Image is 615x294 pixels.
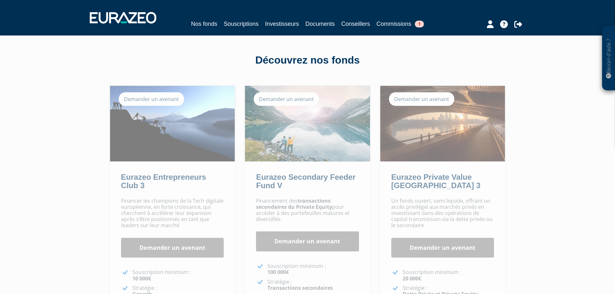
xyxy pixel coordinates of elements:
[267,284,333,291] strong: Transactions secondaires
[224,19,259,28] a: Souscriptions
[132,269,224,281] p: Souscription minimum :
[376,19,424,28] a: Commissions1
[403,275,421,282] strong: 20 000€
[389,92,454,106] div: Demander un avenant
[267,279,359,291] p: Stratégie :
[121,198,224,229] p: Financer les champions de la Tech digitale européenne, en forte croissance, qui cherchent à accél...
[245,86,370,161] img: Eurazeo Secondary Feeder Fund V
[110,86,235,161] img: Eurazeo Entrepreneurs Club 3
[267,263,359,275] p: Souscription minimum :
[121,173,206,190] a: Eurazeo Entrepreneurs Club 3
[305,19,335,28] a: Documents
[341,19,370,28] a: Conseillers
[605,29,612,87] p: Besoin d'aide ?
[254,92,319,106] div: Demander un avenant
[380,86,505,161] img: Eurazeo Private Value Europe 3
[391,173,480,190] a: Eurazeo Private Value [GEOGRAPHIC_DATA] 3
[391,198,494,229] p: Un fonds ouvert, semi liquide, offrant un accès privilégié aux marchés privés en investissant dan...
[256,231,359,251] a: Demander un avenant
[265,19,299,28] a: Investisseurs
[124,53,492,68] div: Découvrez nos fonds
[121,238,224,258] a: Demander un avenant
[256,173,355,190] a: Eurazeo Secondary Feeder Fund V
[391,238,494,258] a: Demander un avenant
[415,21,424,27] span: 1
[119,92,184,106] div: Demander un avenant
[132,275,151,282] strong: 10 000€
[267,269,289,276] strong: 100 000€
[191,19,217,29] a: Nos fonds
[90,12,156,24] img: 1732889491-logotype_eurazeo_blanc_rvb.png
[256,197,332,210] strong: transactions secondaires du Private Equity
[403,269,494,281] p: Souscription minimum :
[256,198,359,223] p: Financement des pour accéder à des portefeuilles matures et diversifiés.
